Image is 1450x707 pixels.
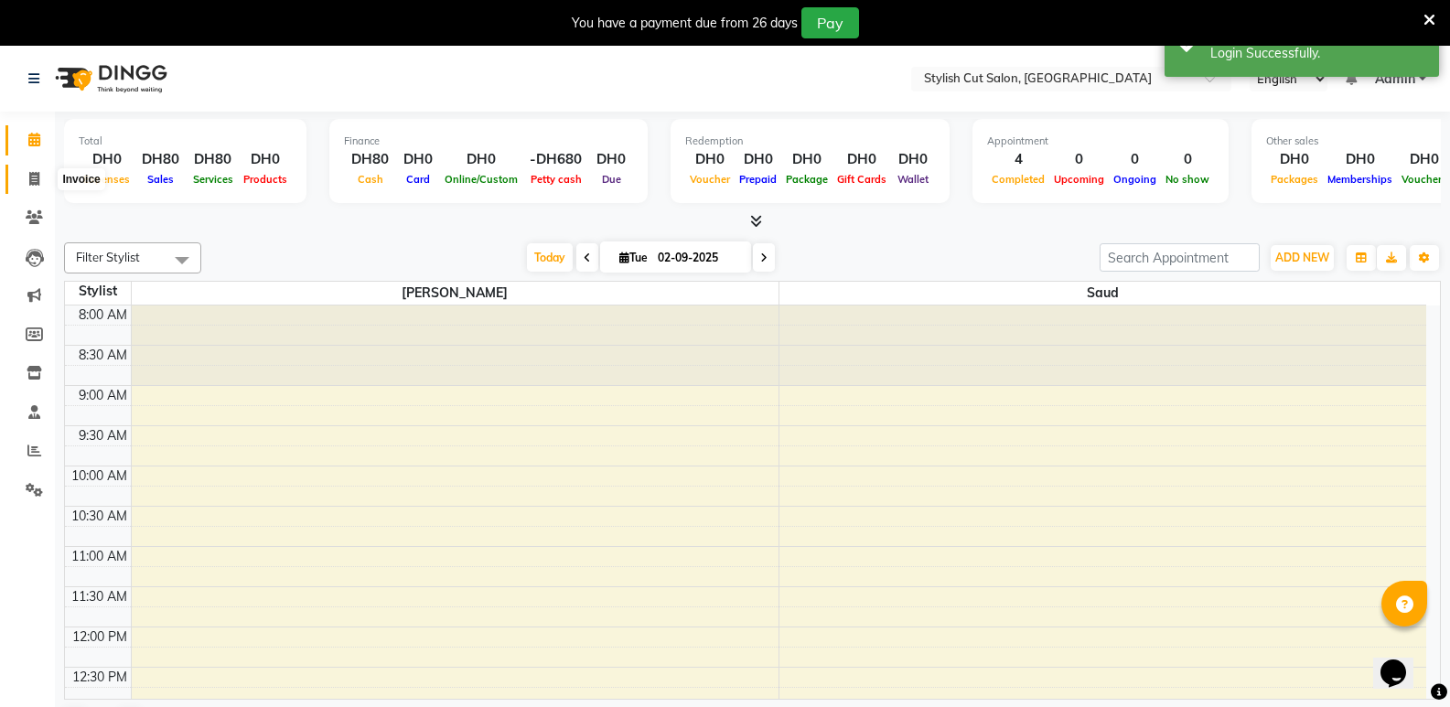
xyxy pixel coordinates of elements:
div: 9:00 AM [75,386,131,405]
div: 10:00 AM [68,466,131,486]
input: Search Appointment [1100,243,1260,272]
button: Pay [801,7,859,38]
div: 12:00 PM [69,627,131,647]
span: Wallet [893,173,933,186]
span: ADD NEW [1275,251,1329,264]
span: Upcoming [1049,173,1109,186]
div: Login Successfully. [1210,44,1425,63]
div: 0 [1109,149,1161,170]
div: DH0 [440,149,522,170]
span: Card [402,173,435,186]
div: 10:30 AM [68,507,131,526]
span: Prepaid [735,173,781,186]
span: No show [1161,173,1214,186]
div: Finance [344,134,633,149]
div: Appointment [987,134,1214,149]
iframe: chat widget [1373,634,1432,689]
div: DH80 [187,149,239,170]
span: Package [781,173,832,186]
div: 8:00 AM [75,305,131,325]
span: Gift Cards [832,173,891,186]
span: [PERSON_NAME] [132,282,779,305]
span: Services [188,173,238,186]
div: DH0 [396,149,440,170]
button: ADD NEW [1271,245,1334,271]
div: DH80 [134,149,187,170]
span: Products [239,173,292,186]
img: logo [47,53,172,104]
span: Voucher [685,173,735,186]
div: DH0 [79,149,134,170]
span: Today [527,243,573,272]
div: 9:30 AM [75,426,131,445]
span: Packages [1266,173,1323,186]
span: Ongoing [1109,173,1161,186]
div: DH0 [1266,149,1323,170]
div: 0 [1161,149,1214,170]
div: 8:30 AM [75,346,131,365]
div: DH0 [589,149,633,170]
span: Tue [615,251,652,264]
div: Redemption [685,134,935,149]
span: Online/Custom [440,173,522,186]
div: 12:30 PM [69,668,131,687]
span: Saud [779,282,1427,305]
div: DH0 [685,149,735,170]
div: DH0 [891,149,935,170]
div: 0 [1049,149,1109,170]
div: DH80 [344,149,396,170]
div: -DH680 [522,149,589,170]
span: Petty cash [526,173,586,186]
span: Filter Stylist [76,250,140,264]
div: DH0 [239,149,292,170]
div: You have a payment due from 26 days [572,14,798,33]
div: 11:00 AM [68,547,131,566]
div: Total [79,134,292,149]
div: 4 [987,149,1049,170]
div: 11:30 AM [68,587,131,606]
div: Invoice [58,168,104,190]
div: DH0 [1323,149,1397,170]
span: Cash [353,173,388,186]
input: 2025-09-02 [652,244,744,272]
span: Sales [143,173,178,186]
span: Completed [987,173,1049,186]
div: Stylist [65,282,131,301]
div: DH0 [781,149,832,170]
div: DH0 [832,149,891,170]
span: Due [597,173,626,186]
div: DH0 [735,149,781,170]
span: Admin [1375,70,1415,89]
span: Memberships [1323,173,1397,186]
